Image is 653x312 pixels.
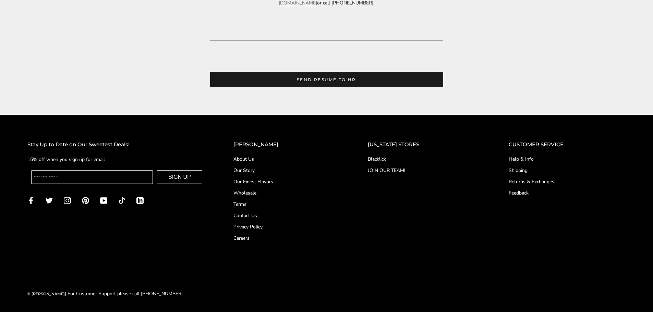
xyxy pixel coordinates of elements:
[27,140,206,149] h2: Stay Up to Date on Our Sweetest Deals!
[509,178,626,185] a: Returns & Exchanges
[509,167,626,174] a: Shipping
[233,212,340,219] a: Contact Us
[210,72,443,87] a: SEND RESUME TO HR
[31,170,153,184] input: Enter your email
[27,155,206,163] p: 15% off when you sign up for email
[100,196,107,204] a: YouTube
[64,196,71,204] a: Instagram
[136,196,144,204] a: LinkedIn
[509,155,626,163] a: Help & Info
[509,140,626,149] h2: CUSTOMER SERVICE
[368,155,481,163] a: Blacklick
[233,235,340,242] a: Careers
[233,167,340,174] a: Our Story
[27,196,35,204] a: Facebook
[5,286,71,307] iframe: Sign Up via Text for Offers
[233,223,340,230] a: Privacy Policy
[82,196,89,204] a: Pinterest
[233,155,340,163] a: About Us
[46,196,53,204] a: Twitter
[509,189,626,197] a: Feedback
[233,178,340,185] a: Our Finest Flavors
[233,140,340,149] h2: [PERSON_NAME]
[118,196,125,204] a: TikTok
[233,201,340,208] a: Terms
[27,290,183,298] div: | For Customer Support please call [PHONE_NUMBER]
[368,167,481,174] a: JOIN OUR TEAM!
[157,170,202,184] button: SIGN UP
[233,189,340,197] a: Wholesale
[368,140,481,149] h2: [US_STATE] STORES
